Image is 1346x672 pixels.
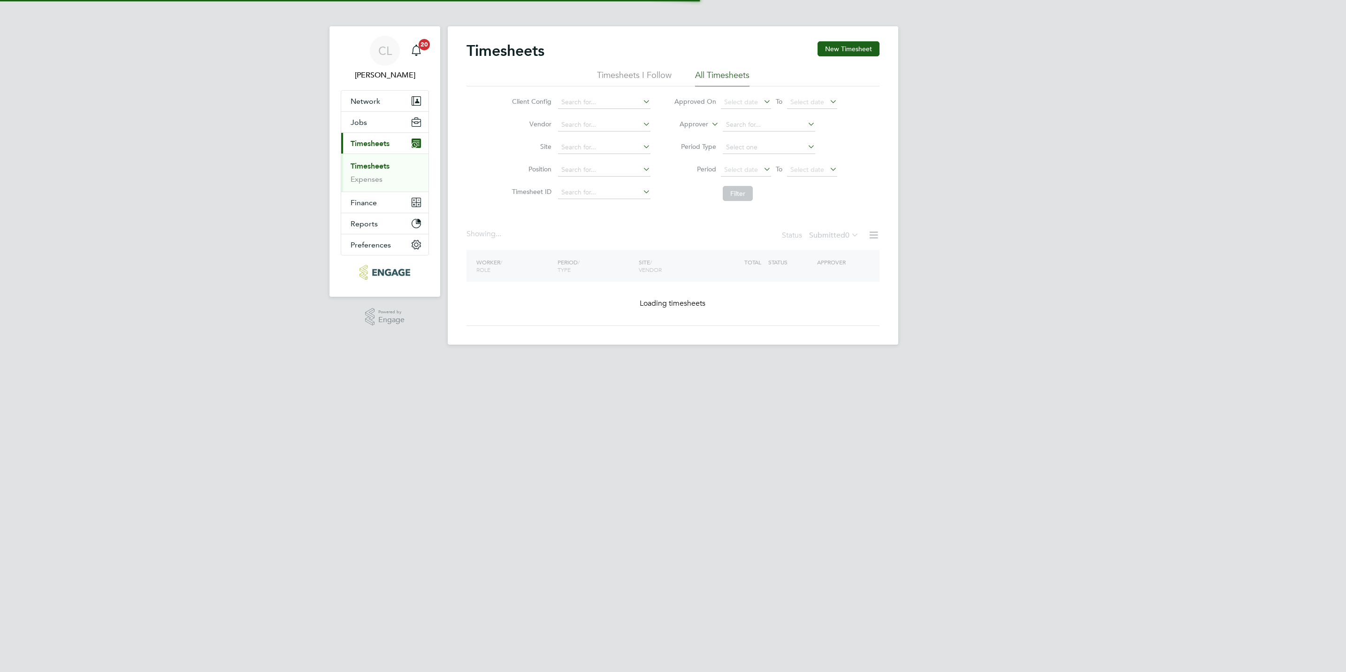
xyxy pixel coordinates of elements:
span: Timesheets [351,139,390,148]
span: Finance [351,198,377,207]
label: Submitted [809,231,859,240]
button: Reports [341,213,428,234]
label: Site [509,142,551,151]
div: Timesheets [341,154,428,192]
span: Select date [724,165,758,174]
li: All Timesheets [695,70,749,86]
div: Showing [467,229,503,239]
a: CL[PERSON_NAME] [341,36,429,81]
span: Reports [351,219,378,228]
button: Timesheets [341,133,428,154]
a: Go to home page [341,265,429,280]
span: Chloe Lyons [341,70,429,81]
button: Finance [341,192,428,213]
input: Search for... [558,96,650,109]
li: Timesheets I Follow [597,70,672,86]
span: Jobs [351,118,367,127]
span: Engage [378,316,405,324]
input: Search for... [723,118,815,131]
div: Status [782,229,861,242]
button: Filter [723,186,753,201]
span: Select date [724,98,758,106]
span: Network [351,97,380,106]
input: Search for... [558,118,650,131]
a: Powered byEngage [365,308,405,326]
span: To [773,163,785,175]
button: New Timesheet [818,41,879,56]
a: Expenses [351,175,382,184]
span: 0 [845,231,849,240]
button: Preferences [341,234,428,255]
span: To [773,95,785,108]
label: Period [674,165,716,173]
span: 20 [419,39,430,50]
a: Timesheets [351,162,390,170]
label: Period Type [674,142,716,151]
input: Search for... [558,141,650,154]
input: Search for... [558,163,650,177]
button: Network [341,91,428,111]
label: Timesheet ID [509,187,551,196]
span: Powered by [378,308,405,316]
label: Approved On [674,97,716,106]
h2: Timesheets [467,41,544,60]
label: Position [509,165,551,173]
label: Vendor [509,120,551,128]
nav: Main navigation [329,26,440,297]
span: Select date [790,98,824,106]
input: Search for... [558,186,650,199]
button: Jobs [341,112,428,132]
span: ... [496,229,501,239]
img: protechltd-logo-retina.png [359,265,410,280]
span: CL [378,45,392,57]
label: Approver [666,120,708,129]
label: Client Config [509,97,551,106]
input: Select one [723,141,815,154]
span: Preferences [351,240,391,249]
span: Select date [790,165,824,174]
a: 20 [407,36,426,66]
